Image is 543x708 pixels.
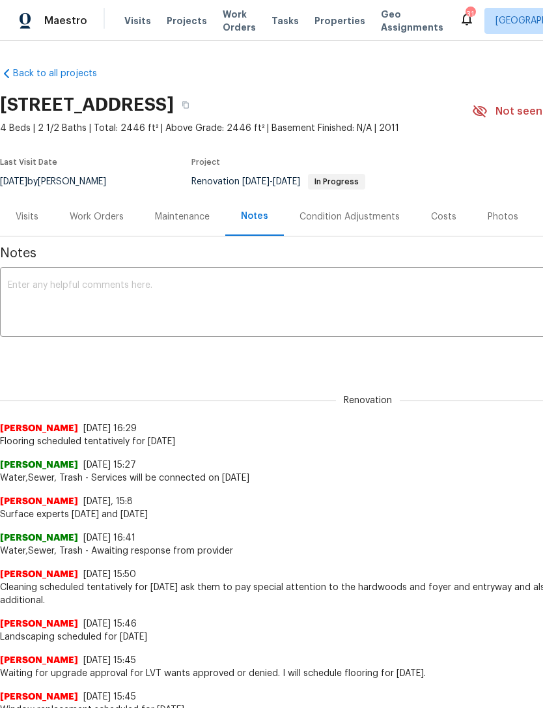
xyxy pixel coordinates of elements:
[191,158,220,166] span: Project
[242,177,300,186] span: -
[83,533,135,543] span: [DATE] 16:41
[299,210,400,223] div: Condition Adjustments
[309,178,364,186] span: In Progress
[241,210,268,223] div: Notes
[431,210,456,223] div: Costs
[70,210,124,223] div: Work Orders
[124,14,151,27] span: Visits
[488,210,518,223] div: Photos
[174,93,197,117] button: Copy Address
[83,424,137,433] span: [DATE] 16:29
[336,394,400,407] span: Renovation
[223,8,256,34] span: Work Orders
[83,497,133,506] span: [DATE], 15:8
[83,656,136,665] span: [DATE] 15:45
[44,14,87,27] span: Maestro
[16,210,38,223] div: Visits
[191,177,365,186] span: Renovation
[273,177,300,186] span: [DATE]
[167,14,207,27] span: Projects
[466,8,475,21] div: 31
[271,16,299,25] span: Tasks
[83,692,136,701] span: [DATE] 15:45
[242,177,270,186] span: [DATE]
[83,619,137,629] span: [DATE] 15:46
[314,14,365,27] span: Properties
[83,460,136,470] span: [DATE] 15:27
[83,570,136,579] span: [DATE] 15:50
[381,8,443,34] span: Geo Assignments
[155,210,210,223] div: Maintenance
